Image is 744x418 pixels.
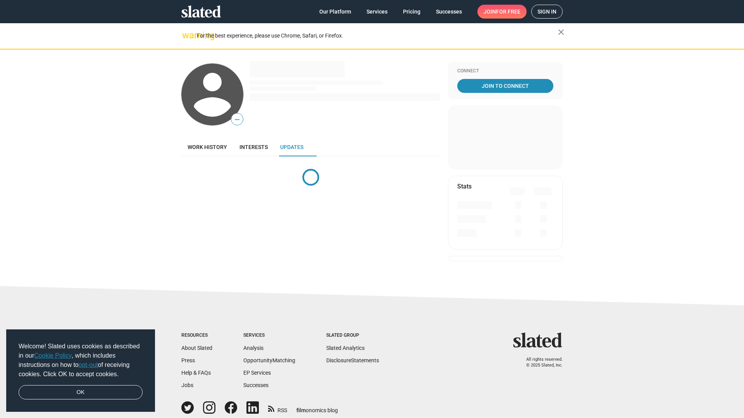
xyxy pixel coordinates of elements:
span: Updates [280,144,303,150]
span: Work history [188,144,227,150]
a: filmonomics blog [296,401,338,414]
a: Successes [430,5,468,19]
a: Joinfor free [477,5,527,19]
a: DisclosureStatements [326,357,379,363]
a: RSS [268,402,287,414]
a: Join To Connect [457,79,553,93]
mat-icon: warning [182,31,191,40]
a: EP Services [243,370,271,376]
span: for free [496,5,520,19]
span: Welcome! Slated uses cookies as described in our , which includes instructions on how to of recei... [19,342,143,379]
a: Slated Analytics [326,345,365,351]
div: Services [243,332,295,339]
span: Join To Connect [459,79,552,93]
a: Help & FAQs [181,370,211,376]
span: Services [367,5,387,19]
p: All rights reserved. © 2025 Slated, Inc. [518,357,563,368]
a: Interests [233,138,274,156]
a: Pricing [397,5,427,19]
span: — [231,115,243,125]
mat-card-title: Stats [457,182,472,190]
div: cookieconsent [6,329,155,412]
a: Our Platform [313,5,357,19]
span: Interests [239,144,268,150]
a: Work history [181,138,233,156]
span: Join [484,5,520,19]
mat-icon: close [556,27,566,37]
a: OpportunityMatching [243,357,295,363]
span: Sign in [537,5,556,18]
div: Connect [457,68,553,74]
a: Press [181,357,195,363]
a: dismiss cookie message [19,385,143,400]
a: Successes [243,382,269,388]
span: film [296,407,306,413]
div: Resources [181,332,212,339]
a: Services [360,5,394,19]
span: Our Platform [319,5,351,19]
span: Successes [436,5,462,19]
a: Jobs [181,382,193,388]
div: Slated Group [326,332,379,339]
a: Analysis [243,345,263,351]
a: Sign in [531,5,563,19]
a: Updates [274,138,310,156]
a: Cookie Policy [34,352,72,359]
a: About Slated [181,345,212,351]
span: Pricing [403,5,420,19]
div: For the best experience, please use Chrome, Safari, or Firefox. [197,31,558,41]
a: opt-out [79,361,98,368]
